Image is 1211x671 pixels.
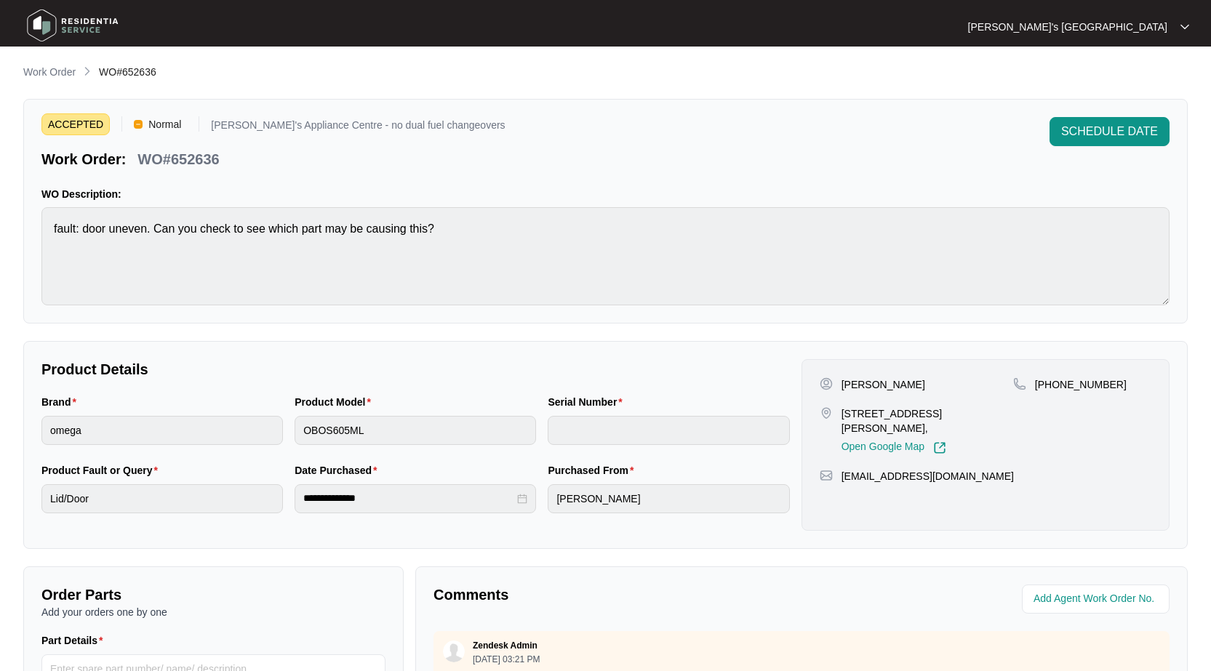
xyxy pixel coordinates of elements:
input: Serial Number [548,416,789,445]
span: Normal [143,113,187,135]
img: map-pin [1013,377,1026,390]
p: Zendesk Admin [473,640,537,651]
input: Add Agent Work Order No. [1034,590,1161,608]
p: [PERSON_NAME] [842,377,925,392]
input: Purchased From [548,484,789,513]
img: Vercel Logo [134,120,143,129]
button: SCHEDULE DATE [1050,117,1170,146]
p: WO#652636 [137,149,219,169]
a: Work Order [20,65,79,81]
label: Product Model [295,395,377,409]
label: Date Purchased [295,463,383,478]
img: map-pin [820,406,833,419]
p: [PERSON_NAME]'s [GEOGRAPHIC_DATA] [968,20,1167,34]
p: Work Order [23,65,76,79]
p: Add your orders one by one [41,605,385,619]
span: SCHEDULE DATE [1061,123,1158,140]
span: WO#652636 [99,66,156,78]
p: [DATE] 03:21 PM [473,655,540,664]
p: Product Details [41,359,790,379]
p: Order Parts [41,584,385,605]
img: map-pin [820,469,833,482]
input: Date Purchased [303,491,514,506]
textarea: fault: door uneven. Can you check to see which part may be causing this? [41,207,1170,305]
p: [EMAIL_ADDRESS][DOMAIN_NAME] [842,469,1014,483]
input: Brand [41,416,283,445]
span: ACCEPTED [41,113,110,135]
p: WO Description: [41,187,1170,201]
img: user-pin [820,377,833,390]
input: Product Fault or Query [41,484,283,513]
label: Serial Number [548,395,628,409]
p: Work Order: [41,149,126,169]
label: Purchased From [548,463,639,478]
p: Comments [433,584,791,605]
img: dropdown arrow [1180,23,1189,31]
img: residentia service logo [22,4,124,47]
a: Open Google Map [842,441,946,454]
p: [STREET_ADDRESS][PERSON_NAME], [842,406,1013,435]
label: Part Details [41,633,109,648]
img: chevron-right [81,65,93,77]
p: [PHONE_NUMBER] [1035,377,1127,392]
img: user.svg [443,640,465,662]
input: Product Model [295,416,536,445]
label: Product Fault or Query [41,463,164,478]
p: [PERSON_NAME]'s Appliance Centre - no dual fuel changeovers [211,120,505,135]
img: Link-External [933,441,946,454]
label: Brand [41,395,82,409]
